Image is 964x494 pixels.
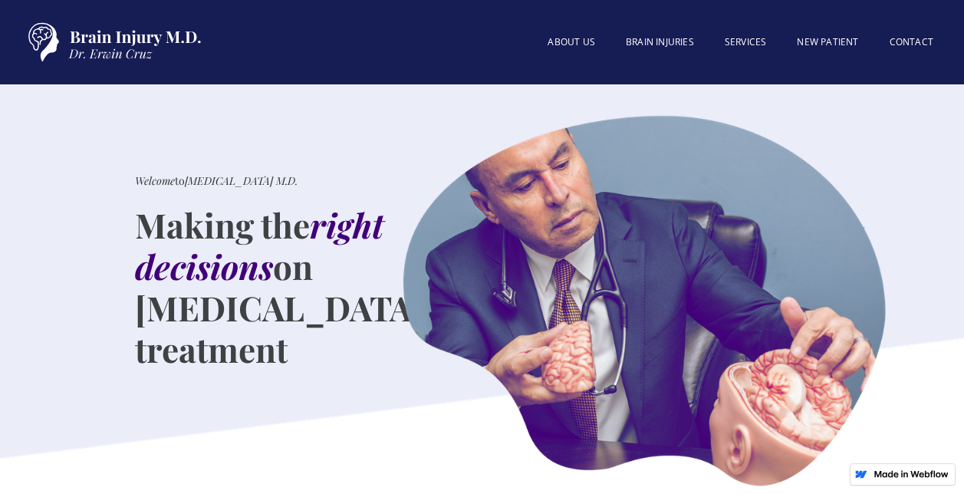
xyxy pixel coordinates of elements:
a: home [15,15,207,69]
a: About US [532,27,610,58]
a: SERVICES [709,27,782,58]
em: Welcome [135,173,175,188]
a: BRAIN INJURIES [610,27,709,58]
em: right decisions [135,202,384,288]
div: to [135,173,298,189]
a: New patient [781,27,874,58]
em: [MEDICAL_DATA] M.D. [185,173,298,188]
img: Made in Webflow [874,470,949,478]
a: Contact [874,27,949,58]
h1: Making the on [MEDICAL_DATA] treatment [135,204,423,370]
